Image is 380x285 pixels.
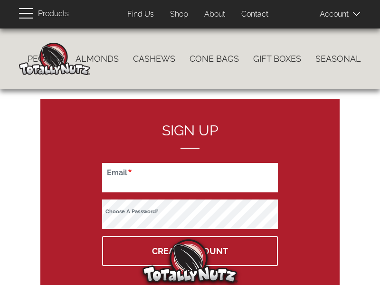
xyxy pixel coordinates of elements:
a: Shop [163,5,195,24]
a: Pecans [20,49,68,69]
input: Your email address. We won’t share this with anyone. [102,163,278,192]
h2: Sign up [102,123,278,149]
a: Cashews [126,49,182,69]
a: Gift Boxes [246,49,308,69]
a: Seasonal [308,49,368,69]
img: Totally Nutz Logo [142,239,237,283]
a: Cone Bags [182,49,246,69]
a: About [197,5,232,24]
a: Contact [234,5,275,24]
a: Find Us [120,5,161,24]
span: Products [38,7,69,21]
button: Create Account [102,236,278,266]
a: Almonds [68,49,126,69]
img: Home [19,43,90,75]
